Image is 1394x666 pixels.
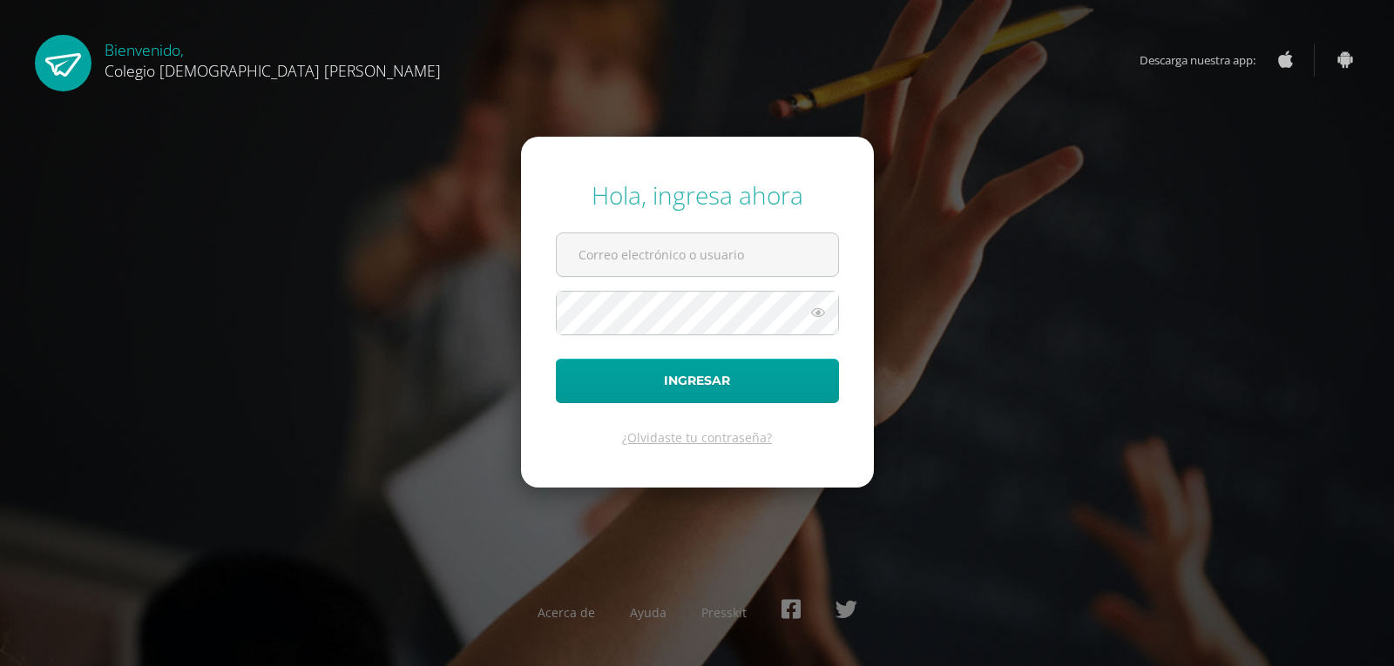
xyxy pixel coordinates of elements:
a: Acerca de [538,604,595,621]
span: Descarga nuestra app: [1140,44,1273,77]
input: Correo electrónico o usuario [557,233,838,276]
a: Ayuda [630,604,667,621]
div: Bienvenido, [105,35,441,81]
button: Ingresar [556,359,839,403]
div: Hola, ingresa ahora [556,178,839,212]
span: Colegio [DEMOGRAPHIC_DATA] [PERSON_NAME] [105,60,441,81]
a: ¿Olvidaste tu contraseña? [622,429,772,446]
a: Presskit [701,604,747,621]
